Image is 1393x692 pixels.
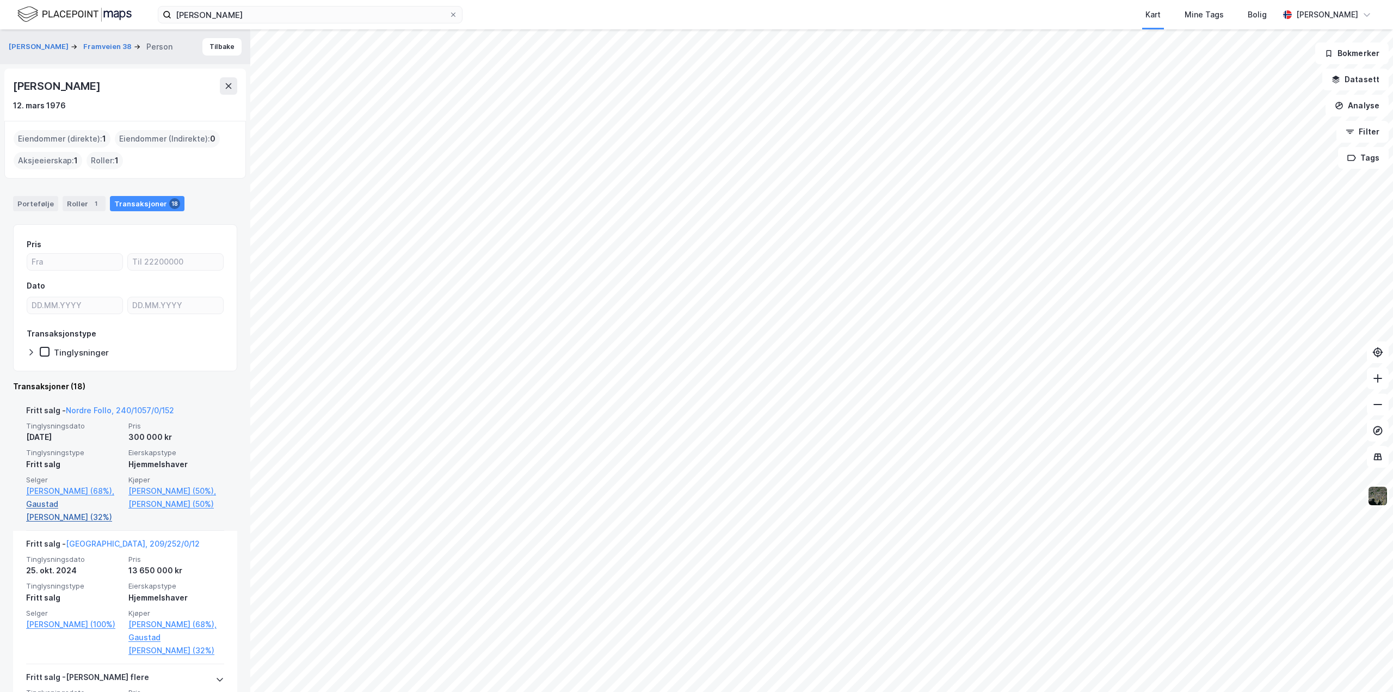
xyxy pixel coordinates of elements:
img: logo.f888ab2527a4732fd821a326f86c7f29.svg [17,5,132,24]
div: 300 000 kr [128,431,224,444]
div: Aksjeeierskap : [14,152,82,169]
img: 9k= [1367,486,1388,506]
span: Pris [128,421,224,431]
input: Til 22200000 [128,254,223,270]
div: Transaksjoner [110,196,184,211]
span: 1 [102,132,106,145]
div: 18 [169,198,180,209]
span: Eierskapstype [128,581,224,591]
div: Dato [27,279,45,292]
span: Eierskapstype [128,448,224,457]
div: [DATE] [26,431,122,444]
div: Eiendommer (Indirekte) : [115,130,220,148]
button: Tilbake [202,38,242,56]
span: Pris [128,555,224,564]
span: 1 [115,154,119,167]
span: Selger [26,475,122,485]
button: Datasett [1322,69,1389,90]
a: Nordre Follo, 240/1057/0/152 [66,406,174,415]
div: Fritt salg - [26,404,174,421]
a: [PERSON_NAME] (100%) [26,618,122,631]
button: Framveien 38 [83,41,134,52]
div: Pris [27,238,41,251]
div: Fritt salg - [26,537,200,555]
a: [PERSON_NAME] (50%), [128,485,224,498]
div: Roller : [87,152,123,169]
a: Gaustad [PERSON_NAME] (32%) [128,631,224,657]
div: Portefølje [13,196,58,211]
a: [PERSON_NAME] (68%), [26,485,122,498]
div: Transaksjonstype [27,327,96,340]
div: Fritt salg [26,458,122,471]
button: Bokmerker [1315,42,1389,64]
div: Eiendommer (direkte) : [14,130,110,148]
input: Søk på adresse, matrikkel, gårdeiere, leietakere eller personer [171,7,449,23]
a: Gaustad [PERSON_NAME] (32%) [26,498,122,524]
input: Fra [27,254,122,270]
div: Hjemmelshaver [128,458,224,471]
div: 1 [90,198,101,209]
div: Tinglysninger [54,347,109,358]
button: Filter [1336,121,1389,143]
span: 0 [210,132,215,145]
span: Tinglysningstype [26,448,122,457]
div: Roller [63,196,106,211]
span: Tinglysningsdato [26,555,122,564]
span: Kjøper [128,609,224,618]
div: Mine Tags [1185,8,1224,21]
button: Tags [1338,147,1389,169]
iframe: Chat Widget [1339,640,1393,692]
span: Tinglysningsdato [26,421,122,431]
div: Bolig [1248,8,1267,21]
div: 25. okt. 2024 [26,564,122,577]
span: Tinglysningstype [26,581,122,591]
input: DD.MM.YYYY [128,297,223,314]
div: 13 650 000 kr [128,564,224,577]
span: Kjøper [128,475,224,485]
div: Fritt salg [26,591,122,604]
div: Hjemmelshaver [128,591,224,604]
div: [PERSON_NAME] [13,77,102,95]
button: [PERSON_NAME] [9,41,71,52]
a: [GEOGRAPHIC_DATA], 209/252/0/12 [66,539,200,548]
a: [PERSON_NAME] (50%) [128,498,224,511]
button: Analyse [1326,95,1389,117]
div: [PERSON_NAME] [1296,8,1358,21]
div: Fritt salg - [PERSON_NAME] flere [26,671,149,688]
span: Selger [26,609,122,618]
div: 12. mars 1976 [13,99,66,112]
a: [PERSON_NAME] (68%), [128,618,224,631]
input: DD.MM.YYYY [27,297,122,314]
div: Transaksjoner (18) [13,380,237,393]
span: 1 [74,154,78,167]
div: Person [146,40,172,53]
div: Kart [1145,8,1161,21]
